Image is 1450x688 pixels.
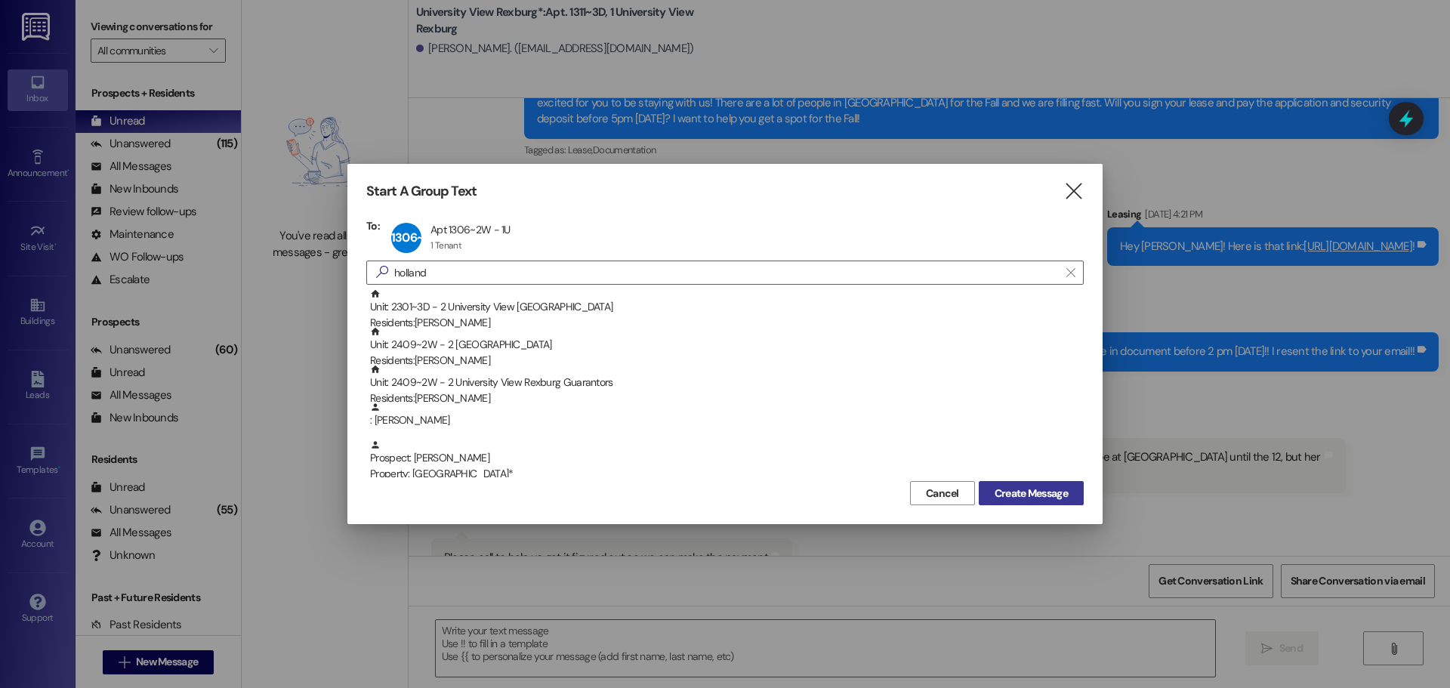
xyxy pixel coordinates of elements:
div: Prospect: [PERSON_NAME]Property: [GEOGRAPHIC_DATA]* [366,440,1084,477]
div: Unit: 2409~2W - 2 [GEOGRAPHIC_DATA]Residents:[PERSON_NAME] [366,326,1084,364]
button: Cancel [910,481,975,505]
div: Residents: [PERSON_NAME] [370,315,1084,331]
i:  [370,264,394,280]
span: 1306~2W [391,230,440,245]
div: : [PERSON_NAME] [366,402,1084,440]
div: Prospect: [PERSON_NAME] [370,440,1084,483]
i:  [1063,184,1084,199]
span: Cancel [926,486,959,501]
div: Apt 1306~2W - 1U [430,223,511,236]
i:  [1066,267,1075,279]
div: Unit: 2409~2W - 2 University View Rexburg GuarantorsResidents:[PERSON_NAME] [366,364,1084,402]
button: Clear text [1059,261,1083,284]
div: 1 Tenant [430,239,461,251]
button: Create Message [979,481,1084,505]
div: Residents: [PERSON_NAME] [370,353,1084,369]
span: Create Message [995,486,1068,501]
input: Search for any contact or apartment [394,262,1059,283]
div: : [PERSON_NAME] [370,402,1084,428]
div: Residents: [PERSON_NAME] [370,390,1084,406]
div: Unit: 2301~3D - 2 University View [GEOGRAPHIC_DATA]Residents:[PERSON_NAME] [366,288,1084,326]
div: Unit: 2409~2W - 2 [GEOGRAPHIC_DATA] [370,326,1084,369]
h3: To: [366,219,380,233]
div: Unit: 2301~3D - 2 University View [GEOGRAPHIC_DATA] [370,288,1084,332]
h3: Start A Group Text [366,183,477,200]
div: Property: [GEOGRAPHIC_DATA]* [370,466,1084,482]
div: Unit: 2409~2W - 2 University View Rexburg Guarantors [370,364,1084,407]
